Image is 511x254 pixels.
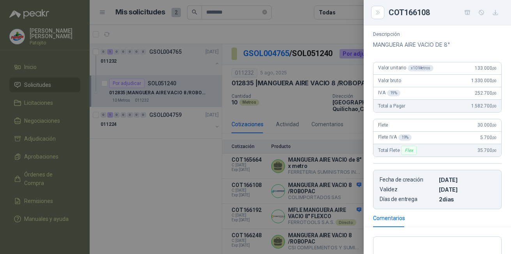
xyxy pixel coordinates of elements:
[492,136,497,140] span: ,00
[492,104,497,108] span: ,00
[401,146,416,155] div: Flex
[475,90,497,96] span: 252.700
[492,66,497,71] span: ,00
[492,123,497,127] span: ,00
[471,78,497,83] span: 1.330.000
[378,103,405,109] span: Total a Pagar
[492,148,497,153] span: ,00
[492,79,497,83] span: ,00
[439,176,495,183] p: [DATE]
[373,31,502,37] p: Descripción
[373,214,405,222] div: Comentarios
[477,148,497,153] span: 35.700
[439,186,495,193] p: [DATE]
[408,65,433,71] div: x 10 Metros
[373,40,502,49] p: MANGUERA AIRE VACIO DE 8"
[475,65,497,71] span: 133.000
[373,8,382,17] button: Close
[439,196,495,203] p: 2 dias
[378,90,400,96] span: IVA
[389,6,502,19] div: COT166108
[480,135,497,140] span: 5.700
[378,122,388,128] span: Flete
[398,134,412,141] div: 19 %
[477,122,497,128] span: 30.000
[378,134,412,141] span: Flete IVA
[378,146,418,155] span: Total Flete
[471,103,497,109] span: 1.582.700
[387,90,401,96] div: 19 %
[492,91,497,95] span: ,00
[378,78,401,83] span: Valor bruto
[378,65,433,71] span: Valor unitario
[380,186,436,193] p: Validez
[380,176,436,183] p: Fecha de creación
[380,196,436,203] p: Días de entrega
